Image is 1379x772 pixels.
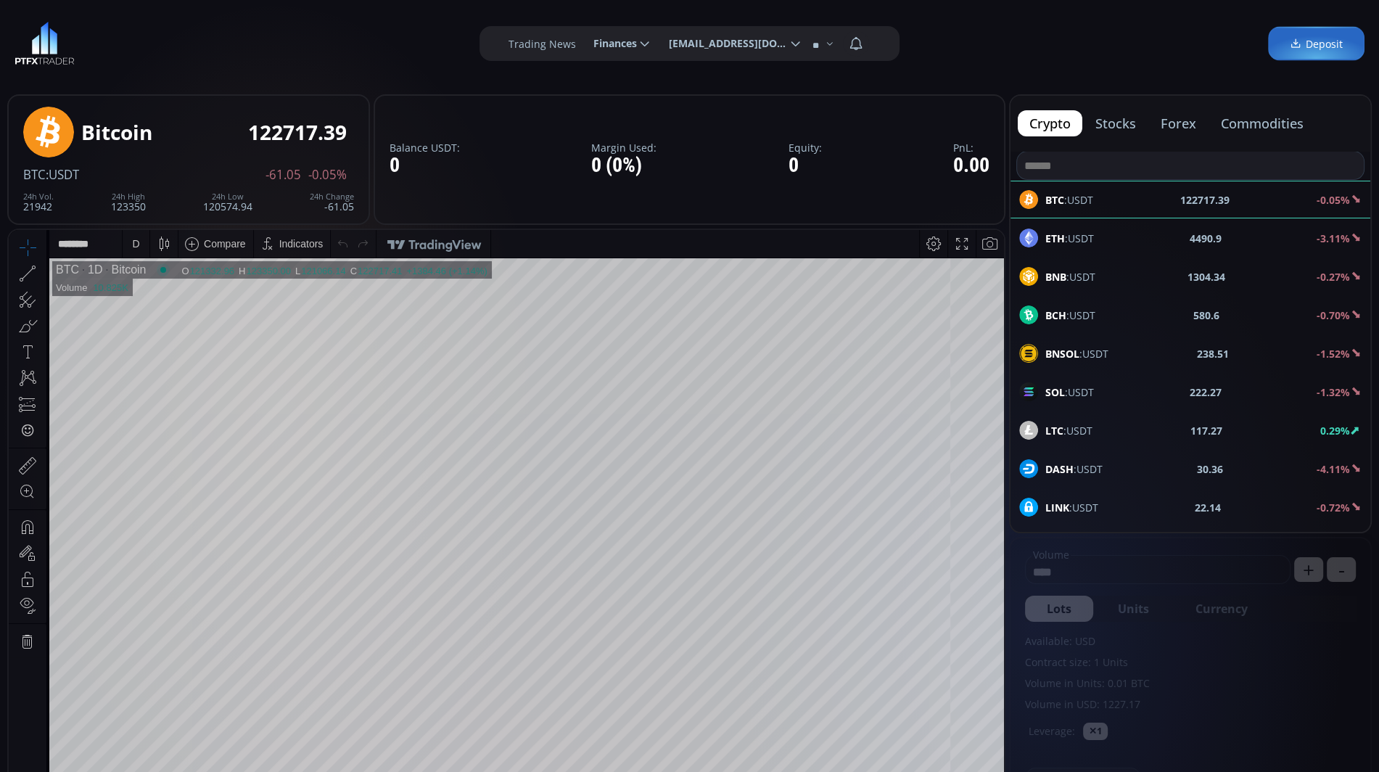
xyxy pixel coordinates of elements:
div: 1d [164,636,176,648]
div: Toggle Percentage [918,628,939,656]
div: log [944,636,958,648]
div: 120574.94 [203,192,252,212]
b: -1.32% [1317,385,1350,399]
div: Indicators [271,8,315,20]
div: auto [968,636,987,648]
b: 238.51 [1197,346,1229,361]
div: 0 (0%) [591,155,656,177]
button: commodities [1209,110,1315,136]
b: 222.27 [1190,385,1222,400]
b: BNB [1045,270,1066,284]
div: Volume [47,52,78,63]
b: 580.6 [1193,308,1219,323]
b: 117.27 [1190,423,1222,438]
button: 14:31:14 (UTC) [825,628,905,656]
div: 122717.39 [248,121,347,144]
span: :USDT [46,166,79,183]
div: 5y [52,636,63,648]
div: Bitcoin [94,33,137,46]
div: 21942 [23,192,54,212]
img: LOGO [15,22,75,65]
div: 123350 [111,192,146,212]
span: 14:31:14 (UTC) [830,636,900,648]
a: Deposit [1268,27,1364,61]
span: :USDT [1045,346,1108,361]
div: 1D [70,33,94,46]
span: BTC [23,166,46,183]
div: 24h Vol. [23,192,54,201]
label: Equity: [789,142,822,153]
div: Compare [195,8,237,20]
span: Finances [583,29,637,58]
div: 5d [143,636,155,648]
div: -61.05 [310,192,354,212]
div: 0 [390,155,460,177]
label: Balance USDT: [390,142,460,153]
div: 0 [789,155,822,177]
div: BTC [47,33,70,46]
span: Deposit [1290,36,1343,52]
div: 1m [118,636,132,648]
b: LTC [1045,424,1063,438]
div: Hide Drawings Toolbar [33,594,40,614]
div: +1384.46 (+1.14%) [398,36,478,46]
label: Margin Used: [591,142,656,153]
div: C [342,36,349,46]
button: forex [1149,110,1208,136]
span: :USDT [1045,385,1094,400]
div: 0.00 [953,155,989,177]
label: Trading News [509,36,576,52]
div: 122717.41 [349,36,393,46]
span: -61.05 [265,168,301,181]
div: 24h Change [310,192,354,201]
span: [EMAIL_ADDRESS][DOMAIN_NAME] [EMAIL_ADDRESS][DOMAIN_NAME] [659,29,788,58]
div:  [13,194,25,208]
div: 10.825K [84,52,119,63]
div: 123350.00 [237,36,281,46]
b: 1304.34 [1187,269,1225,284]
b: -4.11% [1317,462,1350,476]
span: :USDT [1045,308,1095,323]
b: 4490.9 [1190,231,1222,246]
div: Toggle Log Scale [939,628,963,656]
span: :USDT [1045,500,1098,515]
div: 121332.96 [181,36,226,46]
span: :USDT [1045,269,1095,284]
b: -1.52% [1317,347,1350,361]
b: LINK [1045,501,1069,514]
button: stocks [1084,110,1148,136]
span: :USDT [1045,423,1092,438]
b: -0.27% [1317,270,1350,284]
b: BCH [1045,308,1066,322]
div: Toggle Auto Scale [963,628,992,656]
div: L [287,36,292,46]
div: O [173,36,181,46]
div: 24h Low [203,192,252,201]
div: Go to [194,628,218,656]
div: Market open [148,33,161,46]
b: -0.70% [1317,308,1350,322]
b: 30.36 [1197,461,1223,477]
b: 22.14 [1195,500,1221,515]
label: PnL: [953,142,989,153]
b: DASH [1045,462,1074,476]
span: -0.05% [308,168,347,181]
b: -0.72% [1317,501,1350,514]
b: ETH [1045,231,1065,245]
div: 3m [94,636,108,648]
b: SOL [1045,385,1065,399]
button: crypto [1018,110,1082,136]
b: 0.29% [1320,424,1350,438]
div: 121066.14 [292,36,337,46]
div: 1y [73,636,84,648]
b: BNSOL [1045,347,1079,361]
div: Bitcoin [81,121,152,144]
div: 24h High [111,192,146,201]
span: :USDT [1045,461,1103,477]
div: H [230,36,237,46]
b: -3.11% [1317,231,1350,245]
span: :USDT [1045,231,1094,246]
div: D [123,8,131,20]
